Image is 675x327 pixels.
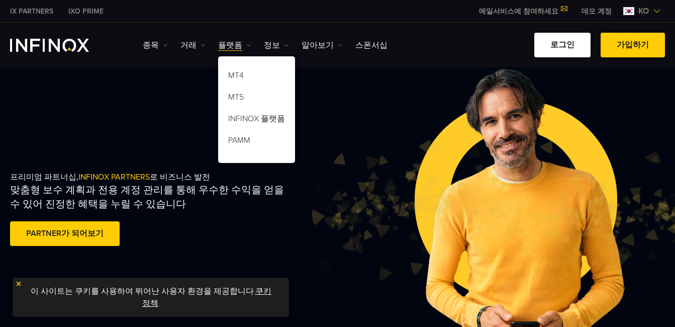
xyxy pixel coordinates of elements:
p: 맞춤형 보수 계획과 전용 계정 관리를 통해 우수한 수익을 얻을 수 있어 진정한 혜택을 누릴 수 있습니다 [10,183,287,211]
p: 이 사이트는 쿠키를 사용하여 뛰어난 사용자 환경을 제공합니다. . [18,283,284,312]
a: 로그인 [534,33,591,57]
a: 가입하기 [601,33,665,57]
a: 스폰서십 [355,39,388,51]
a: 정보 [264,39,289,51]
a: INFINOX Logo [10,39,113,52]
a: 메일서비스에 참여하세요 [471,7,574,16]
a: MT4 [218,66,295,88]
a: INFINOX [3,6,61,17]
span: INFINOX PARTNERS [78,172,150,182]
a: PARTNER가 되어보기 [10,221,120,246]
a: INFINOX 플랫폼 [218,110,295,131]
a: INFINOX [61,6,111,17]
a: 종목 [143,39,168,51]
a: MT5 [218,88,295,110]
span: ko [634,5,653,17]
a: 거래 [180,39,206,51]
a: 플랫폼 [218,39,251,51]
div: 프리미엄 파트너십, 로 비즈니스 발전 [10,156,357,265]
a: 알아보기 [302,39,343,51]
a: PAMM [218,131,295,153]
a: INFINOX MENU [574,6,619,17]
img: yellow close icon [15,280,22,287]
